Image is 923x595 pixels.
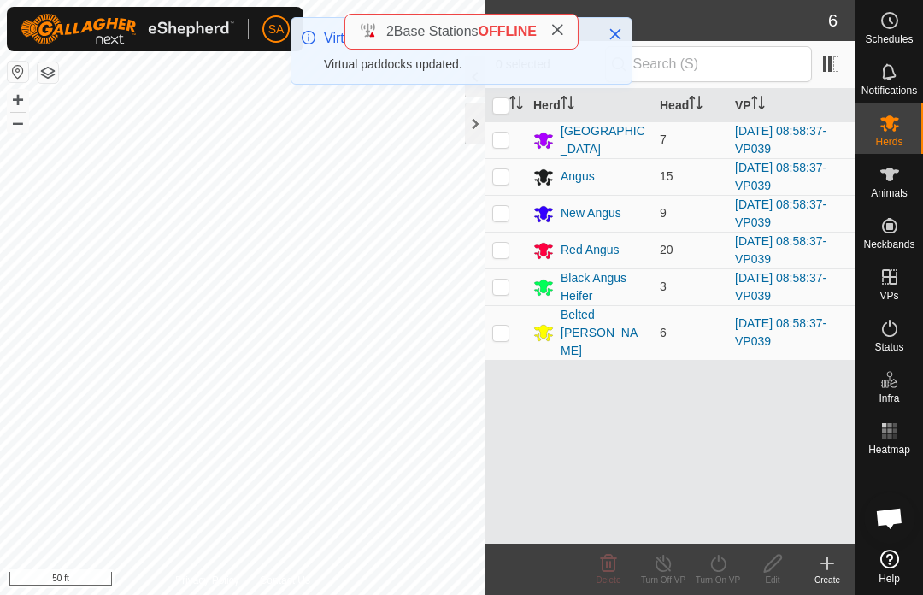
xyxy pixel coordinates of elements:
[735,316,826,348] a: [DATE] 08:58:37-VP039
[864,492,915,544] div: Open chat
[735,124,826,156] a: [DATE] 08:58:37-VP039
[660,206,667,220] span: 9
[660,280,667,293] span: 3
[660,133,667,146] span: 7
[874,342,903,352] span: Status
[394,24,479,38] span: Base Stations
[324,28,591,49] div: Virtual Paddocks
[879,574,900,584] span: Help
[386,24,394,38] span: 2
[875,137,902,147] span: Herds
[8,62,28,82] button: Reset Map
[561,168,595,186] div: Angus
[879,291,898,301] span: VPs
[865,34,913,44] span: Schedules
[603,22,627,46] button: Close
[561,204,621,222] div: New Angus
[636,574,691,586] div: Turn Off VP
[828,8,838,33] span: 6
[879,393,899,404] span: Infra
[735,271,826,303] a: [DATE] 08:58:37-VP039
[21,14,234,44] img: Gallagher Logo
[653,89,728,122] th: Head
[597,575,621,585] span: Delete
[561,122,646,158] div: [GEOGRAPHIC_DATA]
[561,306,646,360] div: Belted [PERSON_NAME]
[861,85,917,96] span: Notifications
[735,197,826,229] a: [DATE] 08:58:37-VP039
[660,243,673,256] span: 20
[868,445,910,455] span: Heatmap
[660,326,667,339] span: 6
[689,98,703,112] p-sorticon: Activate to sort
[175,573,239,588] a: Privacy Policy
[509,98,523,112] p-sorticon: Activate to sort
[561,241,620,259] div: Red Angus
[260,573,310,588] a: Contact Us
[8,112,28,133] button: –
[800,574,855,586] div: Create
[751,98,765,112] p-sorticon: Activate to sort
[863,239,914,250] span: Neckbands
[745,574,800,586] div: Edit
[561,98,574,112] p-sorticon: Activate to sort
[526,89,653,122] th: Herd
[691,574,745,586] div: Turn On VP
[479,24,537,38] span: OFFLINE
[871,188,908,198] span: Animals
[735,234,826,266] a: [DATE] 08:58:37-VP039
[728,89,855,122] th: VP
[855,543,923,591] a: Help
[660,169,673,183] span: 15
[268,21,285,38] span: SA
[38,62,58,83] button: Map Layers
[8,90,28,110] button: +
[605,46,812,82] input: Search (S)
[496,10,828,31] h2: Herds
[735,161,826,192] a: [DATE] 08:58:37-VP039
[561,269,646,305] div: Black Angus Heifer
[324,56,591,74] div: Virtual paddocks updated.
